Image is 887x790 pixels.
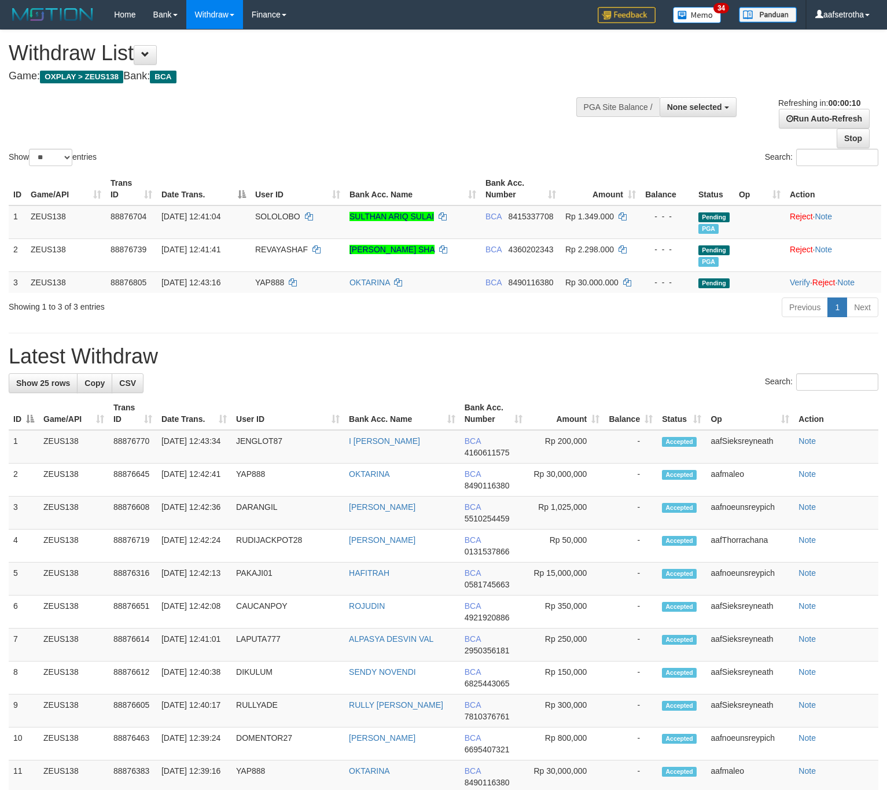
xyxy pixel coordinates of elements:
[231,563,344,596] td: PAKAJI01
[465,613,510,622] span: Copy 4921920886 to clipboard
[231,596,344,629] td: CAUCANPOY
[527,430,605,464] td: Rp 200,000
[465,646,510,655] span: Copy 2950356181 to clipboard
[645,211,689,222] div: - - -
[349,700,443,710] a: RULLY [PERSON_NAME]
[119,379,136,388] span: CSV
[798,535,816,545] a: Note
[785,205,881,239] td: ·
[565,245,614,254] span: Rp 2.298.000
[9,71,580,82] h4: Game: Bank:
[9,373,78,393] a: Show 25 rows
[349,502,415,512] a: [PERSON_NAME]
[84,379,105,388] span: Copy
[157,172,251,205] th: Date Trans.: activate to sort column descending
[561,172,641,205] th: Amount: activate to sort column ascending
[527,596,605,629] td: Rp 350,000
[16,379,70,388] span: Show 25 rows
[527,629,605,662] td: Rp 250,000
[349,601,385,611] a: ROJUDIN
[527,497,605,530] td: Rp 1,025,000
[39,662,109,695] td: ZEUS138
[812,278,836,287] a: Reject
[349,469,390,479] a: OKTARINA
[706,397,794,430] th: Op: activate to sort column ascending
[465,700,481,710] span: BCA
[734,172,785,205] th: Op: activate to sort column ascending
[157,563,231,596] td: [DATE] 12:42:13
[765,373,878,391] label: Search:
[698,224,719,234] span: Marked by aafnoeunsreypich
[662,470,697,480] span: Accepted
[251,172,345,205] th: User ID: activate to sort column ascending
[527,695,605,727] td: Rp 300,000
[9,149,97,166] label: Show entries
[465,469,481,479] span: BCA
[345,172,481,205] th: Bank Acc. Name: activate to sort column ascending
[798,733,816,743] a: Note
[231,695,344,727] td: RULLYADE
[9,397,39,430] th: ID: activate to sort column descending
[9,497,39,530] td: 3
[9,345,878,368] h1: Latest Withdraw
[790,212,813,221] a: Reject
[706,497,794,530] td: aafnoeunsreypich
[9,464,39,497] td: 2
[349,436,420,446] a: I [PERSON_NAME]
[109,430,157,464] td: 88876770
[9,695,39,727] td: 9
[161,212,220,221] span: [DATE] 12:41:04
[641,172,694,205] th: Balance
[26,172,106,205] th: Game/API: activate to sort column ascending
[465,535,481,545] span: BCA
[9,530,39,563] td: 4
[706,727,794,760] td: aafnoeunsreypich
[231,397,344,430] th: User ID: activate to sort column ascending
[77,373,112,393] a: Copy
[565,278,619,287] span: Rp 30.000.000
[576,97,660,117] div: PGA Site Balance /
[604,464,657,497] td: -
[790,245,813,254] a: Reject
[29,149,72,166] select: Showentries
[645,244,689,255] div: - - -
[231,464,344,497] td: YAP888
[26,205,106,239] td: ZEUS138
[706,530,794,563] td: aafThorrachana
[349,667,416,677] a: SENDY NOVENDI
[109,727,157,760] td: 88876463
[827,297,847,317] a: 1
[9,727,39,760] td: 10
[9,172,26,205] th: ID
[255,245,308,254] span: REVAYASHAF
[349,245,435,254] a: [PERSON_NAME] SHA
[157,530,231,563] td: [DATE] 12:42:24
[739,7,797,23] img: panduan.png
[109,695,157,727] td: 88876605
[109,596,157,629] td: 88876651
[161,245,220,254] span: [DATE] 12:41:41
[9,662,39,695] td: 8
[465,436,481,446] span: BCA
[662,602,697,612] span: Accepted
[157,727,231,760] td: [DATE] 12:39:24
[604,629,657,662] td: -
[465,514,510,523] span: Copy 5510254459 to clipboard
[796,149,878,166] input: Search:
[662,635,697,645] span: Accepted
[509,245,554,254] span: Copy 4360202343 to clipboard
[694,172,734,205] th: Status
[9,238,26,271] td: 2
[485,245,502,254] span: BCA
[349,733,415,743] a: [PERSON_NAME]
[604,662,657,695] td: -
[785,172,881,205] th: Action
[157,695,231,727] td: [DATE] 12:40:17
[111,245,146,254] span: 88876739
[657,397,706,430] th: Status: activate to sort column ascending
[706,563,794,596] td: aafnoeunsreypich
[706,662,794,695] td: aafSieksreyneath
[465,568,481,578] span: BCA
[527,662,605,695] td: Rp 150,000
[798,436,816,446] a: Note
